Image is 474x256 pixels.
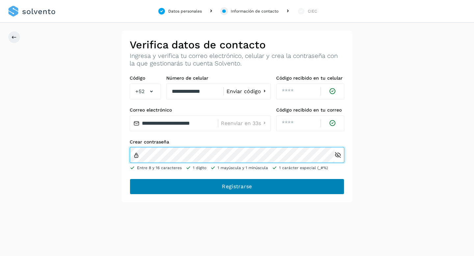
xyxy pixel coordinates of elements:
div: CIEC [308,8,317,14]
label: Crear contraseña [130,139,344,145]
span: Registrarse [222,183,252,190]
span: Reenviar en 33s [221,121,261,126]
div: Datos personales [168,8,202,14]
li: 1 dígito [186,165,206,171]
li: Entre 8 y 16 caracteres [130,165,182,171]
span: +52 [135,88,145,95]
button: Registrarse [130,179,344,194]
p: Ingresa y verifica tu correo electrónico, celular y crea la contraseña con la que gestionarás tu ... [130,52,344,67]
h2: Verifica datos de contacto [130,38,344,51]
li: 1 carácter especial (_#%) [272,165,328,171]
span: Enviar código [226,89,261,94]
button: Enviar código [226,88,268,95]
label: Código recibido en tu correo [276,107,344,113]
label: Número de celular [166,75,271,81]
label: Correo electrónico [130,107,271,113]
label: Código recibido en tu celular [276,75,344,81]
label: Código [130,75,161,81]
div: Información de contacto [231,8,278,14]
button: Reenviar en 33s [221,120,268,127]
li: 1 mayúscula y 1 minúscula [210,165,268,171]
